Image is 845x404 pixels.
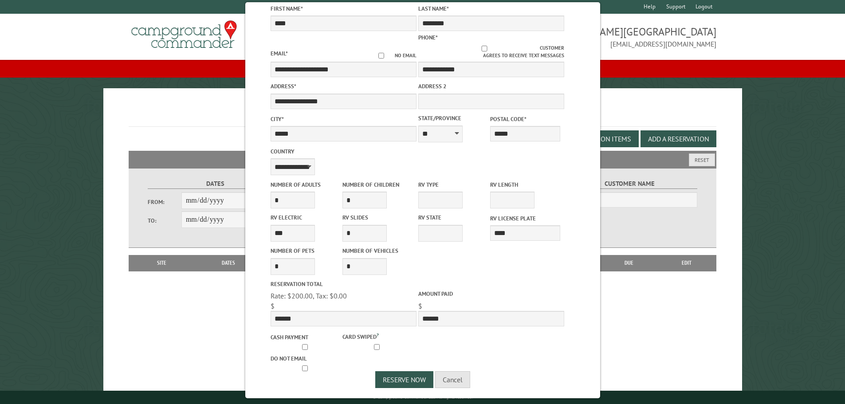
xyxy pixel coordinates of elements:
th: Edit [657,255,717,271]
label: Postal Code [490,115,560,123]
button: Reset [689,153,715,166]
label: RV Length [490,180,560,189]
label: Dates [148,179,283,189]
label: Cash payment [271,333,341,341]
label: State/Province [418,114,488,122]
label: RV License Plate [490,214,560,223]
label: Number of Vehicles [342,247,413,255]
th: Due [601,255,657,271]
label: Number of Adults [271,180,341,189]
label: RV Slides [342,213,413,222]
label: Address [271,82,417,90]
a: ? [377,332,379,338]
label: No email [368,52,417,59]
label: Amount paid [418,290,564,298]
button: Edit Add-on Items [562,130,639,147]
th: Site [133,255,191,271]
label: Phone [418,34,438,41]
label: Last Name [418,4,564,13]
span: $ [418,302,422,310]
label: Customer agrees to receive text messages [418,44,564,59]
label: Number of Pets [271,247,341,255]
th: Dates [191,255,267,271]
label: RV State [418,213,488,222]
input: Customer agrees to receive text messages [428,46,540,51]
label: Country [271,147,417,156]
label: Reservation Total [271,280,417,288]
input: No email [368,53,395,59]
label: Email [271,50,288,57]
label: Address 2 [418,82,564,90]
h2: Filters [129,151,717,168]
label: RV Type [418,180,488,189]
label: Number of Children [342,180,413,189]
span: $ [271,302,275,310]
small: © Campground Commander LLC. All rights reserved. [373,394,473,400]
label: First Name [271,4,417,13]
h1: Reservations [129,102,717,127]
button: Cancel [435,371,470,388]
img: Campground Commander [129,17,240,52]
label: Do not email [271,354,341,363]
label: Customer Name [562,179,697,189]
label: Card swiped [342,331,413,341]
button: Add a Reservation [641,130,716,147]
label: From: [148,198,181,206]
label: RV Electric [271,213,341,222]
label: To: [148,216,181,225]
span: Rate: $200.00, Tax: $0.00 [271,291,347,300]
button: Reserve Now [375,371,433,388]
label: City [271,115,417,123]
